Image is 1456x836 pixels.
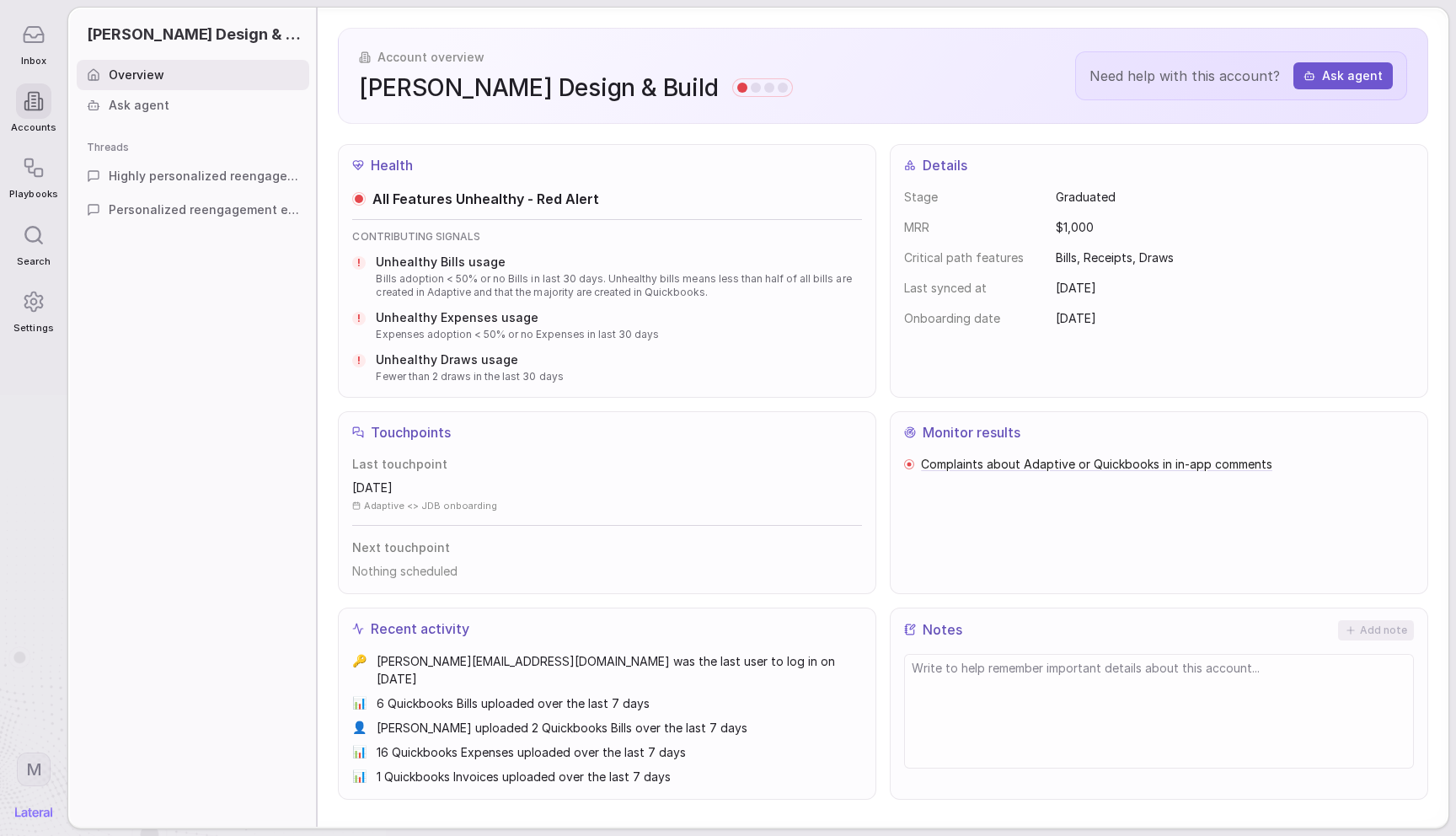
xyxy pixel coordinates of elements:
a: Personalized reengagement email for [PERSON_NAME] Design & Build [77,195,309,225]
span: Playbooks [9,189,57,200]
span: ! [357,256,361,270]
span: [PERSON_NAME][EMAIL_ADDRESS][DOMAIN_NAME] was the last user to log in on [DATE] [377,652,862,688]
span: Details [923,155,967,175]
a: Complaints about Adaptive or Quickbooks in in-app comments [921,456,1272,473]
span: 📊 [352,743,367,760]
span: Adaptive <> JDB onboarding [364,500,497,512]
span: [DATE] [1056,310,1096,327]
span: [DATE] [352,480,393,496]
span: 👤 [352,719,367,736]
a: Settings [9,276,57,342]
span: Health [371,155,413,175]
span: Accounts [11,122,56,133]
a: Overview [77,60,309,90]
span: Next touchpoint [352,539,862,556]
span: 6 Quickbooks Bills uploaded over the last 7 days [377,694,650,712]
span: [PERSON_NAME] Design & Build [359,72,718,103]
a: Highly personalized reengagement email for [PERSON_NAME] Design & Build [77,161,309,191]
span: Touchpoints [371,422,451,442]
a: Playbooks [9,142,57,208]
dt: Critical path features [904,249,1042,266]
span: CONTRIBUTING SIGNALS [352,230,862,244]
span: $1,000 [1056,219,1094,236]
span: Last touchpoint [352,456,862,473]
a: Accounts [9,75,57,142]
span: ! [357,312,361,325]
span: Notes [923,619,962,640]
dt: Last synced at [904,280,1042,297]
span: Unhealthy Bills usage [376,254,862,271]
span: Ask agent [109,97,169,114]
span: Unhealthy Draws usage [376,351,563,368]
a: Inbox [9,8,57,75]
span: 📊 [352,768,367,785]
span: [PERSON_NAME] uploaded 2 Quickbooks Bills over the last 7 days [377,719,747,737]
button: Add note [1338,620,1414,640]
span: Overview [109,67,164,83]
span: [PERSON_NAME] Design & Build [87,24,302,46]
span: Search [17,256,51,267]
span: Expenses adoption < 50% or no Expenses in last 30 days [376,328,659,341]
span: Settings [13,323,53,334]
span: 16 Quickbooks Expenses uploaded over the last 7 days [377,743,686,761]
span: Personalized reengagement email for [PERSON_NAME] Design & Build [109,201,299,218]
dt: MRR [904,219,1042,236]
span: 📊 [352,694,367,711]
span: Threads [87,141,129,154]
span: Highly personalized reengagement email for [PERSON_NAME] Design & Build [109,168,299,185]
span: Fewer than 2 draws in the last 30 days [376,370,563,383]
span: Monitor results [923,422,1020,442]
span: Bills adoption < 50% or no Bills in last 30 days. Unhealthy bills means less than half of all bil... [376,272,862,299]
span: [DATE] [1056,280,1096,297]
span: Bills, Receipts, Draws [1056,249,1174,266]
span: Nothing scheduled [352,563,862,580]
span: 1 Quickbooks Invoices uploaded over the last 7 days [377,768,671,785]
span: All Features Unhealthy - Red Alert [372,189,599,209]
dt: Stage [904,189,1042,206]
span: Unhealthy Expenses usage [376,309,659,326]
img: Lateral [15,807,52,817]
span: Recent activity [371,619,469,639]
span: M [26,758,42,780]
a: Ask agent [77,90,309,121]
span: Graduated [1056,189,1116,206]
span: Account overview [377,49,484,66]
span: 🔑 [352,652,367,669]
span: ! [357,354,361,367]
dt: Onboarding date [904,310,1042,327]
span: Need help with this account? [1089,66,1280,86]
button: Ask agent [1293,62,1393,89]
span: Inbox [21,56,46,67]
